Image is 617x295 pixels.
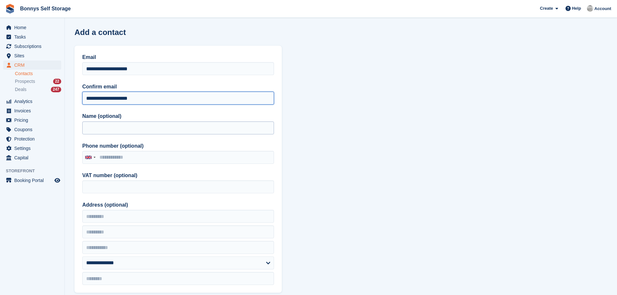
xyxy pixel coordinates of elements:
div: 247 [51,87,61,92]
a: Deals 247 [15,86,61,93]
img: stora-icon-8386f47178a22dfd0bd8f6a31ec36ba5ce8667c1dd55bd0f319d3a0aa187defe.svg [5,4,15,14]
a: menu [3,61,61,70]
a: menu [3,176,61,185]
img: James Bonny [587,5,593,12]
span: Capital [14,153,53,162]
span: Prospects [15,78,35,85]
span: Storefront [6,168,64,174]
span: Help [572,5,581,12]
label: Phone number (optional) [82,142,274,150]
a: menu [3,144,61,153]
div: 22 [53,79,61,84]
span: Deals [15,86,27,93]
span: Subscriptions [14,42,53,51]
h1: Add a contact [74,28,126,37]
a: Prospects 22 [15,78,61,85]
div: United Kingdom: +44 [83,151,97,164]
span: Home [14,23,53,32]
label: VAT number (optional) [82,172,274,179]
span: Analytics [14,97,53,106]
a: menu [3,116,61,125]
label: Name (optional) [82,112,274,120]
span: Create [540,5,553,12]
a: menu [3,51,61,60]
a: Contacts [15,71,61,77]
span: Account [594,6,611,12]
a: menu [3,42,61,51]
label: Address (optional) [82,201,274,209]
a: menu [3,32,61,41]
a: Preview store [53,176,61,184]
a: menu [3,134,61,143]
span: Tasks [14,32,53,41]
span: CRM [14,61,53,70]
span: Invoices [14,106,53,115]
span: Coupons [14,125,53,134]
a: menu [3,23,61,32]
a: menu [3,125,61,134]
a: Bonnys Self Storage [17,3,73,14]
a: menu [3,97,61,106]
span: Settings [14,144,53,153]
label: Email [82,53,274,61]
a: menu [3,106,61,115]
span: Pricing [14,116,53,125]
span: Sites [14,51,53,60]
label: Confirm email [82,83,274,91]
span: Protection [14,134,53,143]
a: menu [3,153,61,162]
span: Booking Portal [14,176,53,185]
